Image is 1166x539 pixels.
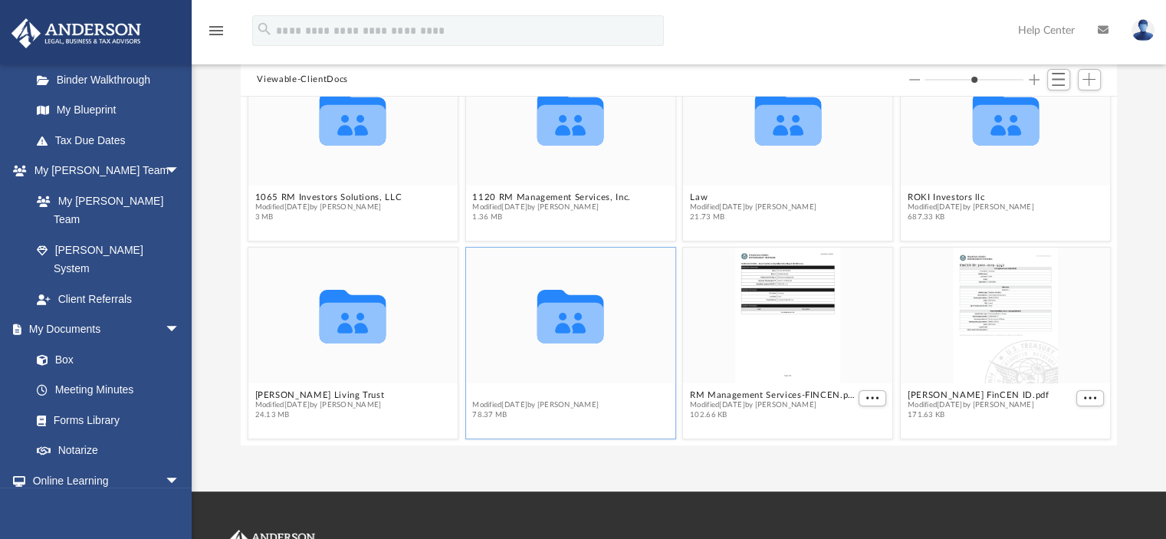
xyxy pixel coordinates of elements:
[907,400,1049,410] span: Modified [DATE] by [PERSON_NAME]
[859,390,886,406] button: More options
[1078,69,1101,90] button: Add
[165,156,195,187] span: arrow_drop_down
[255,390,384,400] button: [PERSON_NAME] Living Trust
[257,73,347,87] button: Viewable-ClientDocs
[165,465,195,497] span: arrow_drop_down
[907,192,1033,202] button: ROKI Investors llc
[165,314,195,346] span: arrow_drop_down
[207,21,225,40] i: menu
[472,212,630,222] span: 1.36 MB
[1076,390,1104,406] button: More options
[907,390,1049,400] button: [PERSON_NAME] FinCEN ID.pdf
[1047,69,1070,90] button: Switch to List View
[207,29,225,40] a: menu
[21,235,195,284] a: [PERSON_NAME] System
[472,202,630,212] span: Modified [DATE] by [PERSON_NAME]
[1029,74,1040,85] button: Increase column size
[472,390,599,400] button: Tax
[690,212,816,222] span: 21.73 MB
[690,400,856,410] span: Modified [DATE] by [PERSON_NAME]
[21,64,203,95] a: Binder Walkthrough
[21,375,195,406] a: Meeting Minutes
[11,156,195,186] a: My [PERSON_NAME] Teamarrow_drop_down
[21,435,195,466] a: Notarize
[21,186,188,235] a: My [PERSON_NAME] Team
[909,74,920,85] button: Decrease column size
[472,400,599,410] span: Modified [DATE] by [PERSON_NAME]
[21,405,188,435] a: Forms Library
[1132,19,1155,41] img: User Pic
[21,95,195,126] a: My Blueprint
[11,465,195,496] a: Online Learningarrow_drop_down
[11,314,195,345] a: My Documentsarrow_drop_down
[21,344,188,375] a: Box
[472,410,599,420] span: 78.37 MB
[255,400,384,410] span: Modified [DATE] by [PERSON_NAME]
[907,212,1033,222] span: 687.33 KB
[255,410,384,420] span: 24.13 MB
[907,202,1033,212] span: Modified [DATE] by [PERSON_NAME]
[256,21,273,38] i: search
[690,192,816,202] button: Law
[255,212,402,222] span: 3 MB
[907,410,1049,420] span: 171.63 KB
[255,192,402,202] button: 1065 RM Investors Solutions, LLC
[241,97,1118,445] div: grid
[925,74,1023,85] input: Column size
[690,410,856,420] span: 102.66 KB
[21,284,195,314] a: Client Referrals
[690,202,816,212] span: Modified [DATE] by [PERSON_NAME]
[255,202,402,212] span: Modified [DATE] by [PERSON_NAME]
[7,18,146,48] img: Anderson Advisors Platinum Portal
[690,390,856,400] button: RM Management Services-FINCEN.pdf
[472,192,630,202] button: 1120 RM Management Services, Inc.
[21,125,203,156] a: Tax Due Dates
